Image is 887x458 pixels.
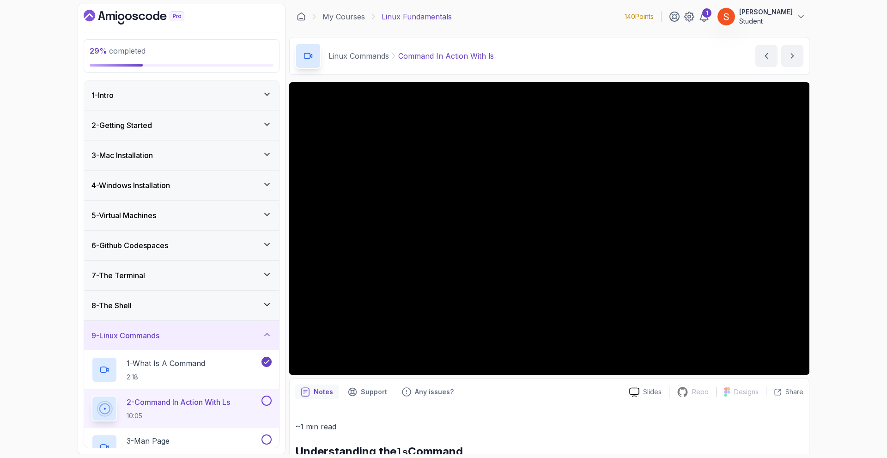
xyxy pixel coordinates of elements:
p: Command In Action With ls [398,50,494,61]
button: 5-Virtual Machines [84,201,279,230]
span: completed [90,46,146,55]
h3: 4 - Windows Installation [91,180,170,191]
a: 1 [699,11,710,22]
button: 9-Linux Commands [84,321,279,350]
button: 2-Command In Action With ls10:05 [91,396,272,421]
button: notes button [295,385,339,399]
a: My Courses [322,11,365,22]
button: 3-Mac Installation [84,140,279,170]
iframe: 2 - Command in Action with ls [289,82,809,375]
iframe: chat widget [830,400,887,444]
button: Share [766,387,803,397]
button: next content [781,45,803,67]
a: Dashboard [84,10,206,24]
code: ls [396,447,408,458]
button: 2-Getting Started [84,110,279,140]
p: Designs [734,387,759,397]
button: 8-The Shell [84,291,279,320]
img: user profile image [717,8,735,25]
a: Dashboard [297,12,306,21]
p: 140 Points [625,12,654,21]
button: user profile image[PERSON_NAME]Student [717,7,806,26]
p: 10:05 [127,411,230,421]
p: 1 - What Is A Command [127,358,205,369]
p: Notes [314,387,333,397]
p: Linux Fundamentals [382,11,452,22]
p: 2:18 [127,373,205,382]
h3: 5 - Virtual Machines [91,210,156,221]
a: Slides [622,387,669,397]
button: Support button [342,385,393,399]
button: 4-Windows Installation [84,171,279,200]
p: 2 - Command In Action With ls [127,397,230,408]
span: 29 % [90,46,107,55]
button: 1-What Is A Command2:18 [91,357,272,383]
h3: 1 - Intro [91,90,114,101]
button: previous content [755,45,778,67]
p: 3 - Man Page [127,435,170,446]
h3: 9 - Linux Commands [91,330,159,341]
p: Share [785,387,803,397]
p: Any issues? [415,387,454,397]
p: [PERSON_NAME] [739,7,793,17]
h3: 2 - Getting Started [91,120,152,131]
button: Feedback button [396,385,459,399]
h3: 6 - Github Codespaces [91,240,168,251]
p: Repo [692,387,709,397]
button: 1-Intro [84,80,279,110]
div: 1 [702,8,711,18]
p: Student [739,17,793,26]
p: Support [361,387,387,397]
button: 7-The Terminal [84,261,279,290]
p: ~1 min read [295,420,803,433]
h3: 3 - Mac Installation [91,150,153,161]
button: 6-Github Codespaces [84,231,279,260]
h3: 8 - The Shell [91,300,132,311]
p: Linux Commands [328,50,389,61]
p: Slides [643,387,662,397]
h3: 7 - The Terminal [91,270,145,281]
